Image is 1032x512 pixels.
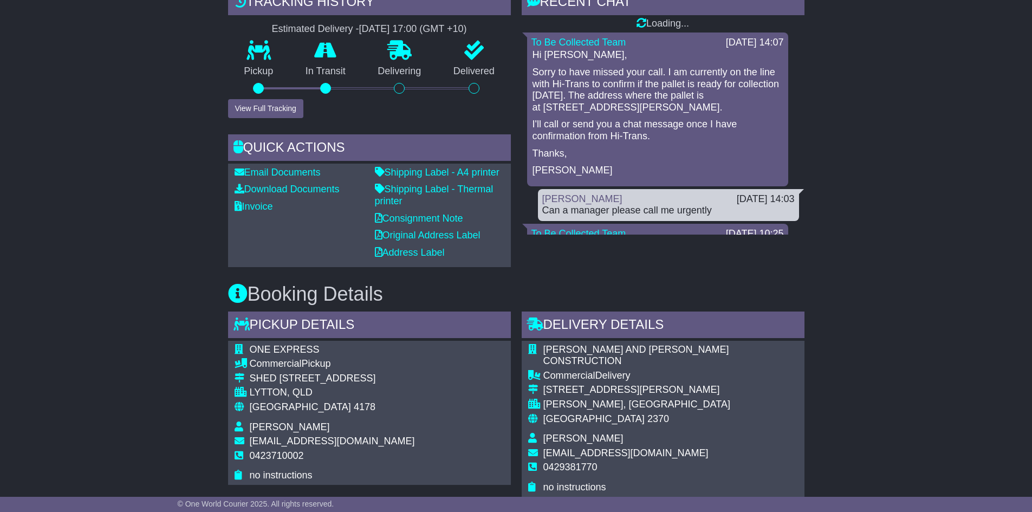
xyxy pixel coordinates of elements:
[542,205,795,217] div: Can a manager please call me urgently
[543,344,729,367] span: [PERSON_NAME] AND [PERSON_NAME] CONSTRUCTION
[647,413,669,424] span: 2370
[543,384,798,396] div: [STREET_ADDRESS][PERSON_NAME]
[726,37,784,49] div: [DATE] 14:07
[533,49,783,61] p: Hi [PERSON_NAME],
[531,37,626,48] a: To Be Collected Team
[543,370,798,382] div: Delivery
[250,450,304,461] span: 0423710002
[522,18,804,30] div: Loading...
[542,193,622,204] a: [PERSON_NAME]
[543,399,798,411] div: [PERSON_NAME], [GEOGRAPHIC_DATA]
[250,358,415,370] div: Pickup
[531,228,626,239] a: To Be Collected Team
[354,401,375,412] span: 4178
[235,167,321,178] a: Email Documents
[250,387,415,399] div: LYTTON, QLD
[533,119,783,142] p: I'll call or send you a chat message once I have confirmation from Hi-Trans.
[375,184,494,206] a: Shipping Label - Thermal printer
[235,184,340,195] a: Download Documents
[250,470,313,481] span: no instructions
[235,201,273,212] a: Invoice
[228,66,290,77] p: Pickup
[375,167,499,178] a: Shipping Label - A4 printer
[178,500,334,508] span: © One World Courier 2025. All rights reserved.
[375,230,481,241] a: Original Address Label
[228,283,804,305] h3: Booking Details
[543,448,709,458] span: [EMAIL_ADDRESS][DOMAIN_NAME]
[533,165,783,177] p: [PERSON_NAME]
[228,99,303,118] button: View Full Tracking
[543,413,645,424] span: [GEOGRAPHIC_DATA]
[250,373,415,385] div: SHED [STREET_ADDRESS]
[289,66,362,77] p: In Transit
[437,66,511,77] p: Delivered
[543,370,595,381] span: Commercial
[543,462,598,472] span: 0429381770
[533,67,783,113] p: Sorry to have missed your call. I am currently on the line with Hi-Trans to confirm if the pallet...
[522,312,804,341] div: Delivery Details
[250,401,351,412] span: [GEOGRAPHIC_DATA]
[726,228,784,240] div: [DATE] 10:25
[250,358,302,369] span: Commercial
[359,23,467,35] div: [DATE] 17:00 (GMT +10)
[375,247,445,258] a: Address Label
[362,66,438,77] p: Delivering
[533,148,783,160] p: Thanks,
[543,433,624,444] span: [PERSON_NAME]
[375,213,463,224] a: Consignment Note
[250,344,320,355] span: ONE EXPRESS
[228,23,511,35] div: Estimated Delivery -
[737,193,795,205] div: [DATE] 14:03
[250,436,415,446] span: [EMAIL_ADDRESS][DOMAIN_NAME]
[228,134,511,164] div: Quick Actions
[228,312,511,341] div: Pickup Details
[250,422,330,432] span: [PERSON_NAME]
[543,482,606,492] span: no instructions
